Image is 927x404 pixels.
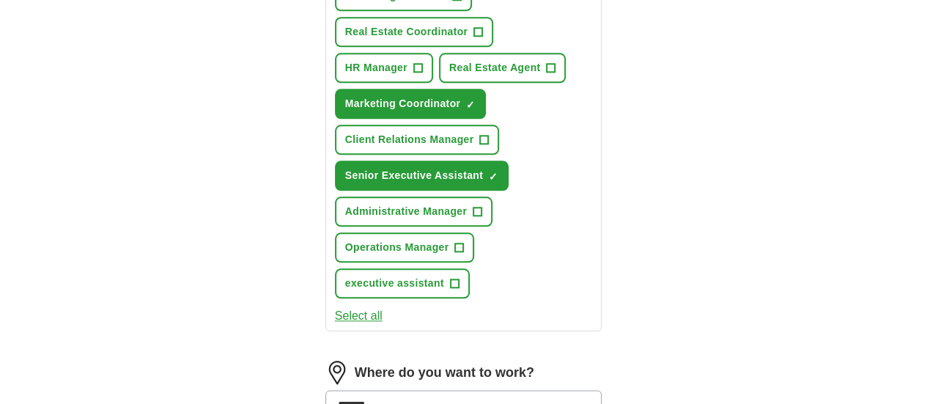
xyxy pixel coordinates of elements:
[439,53,566,83] button: Real Estate Agent
[345,204,467,219] span: Administrative Manager
[335,197,492,227] button: Administrative Manager
[335,307,383,325] button: Select all
[489,171,498,183] span: ✓
[335,232,475,262] button: Operations Manager
[345,276,444,291] span: executive assistant
[335,53,433,83] button: HR Manager
[335,125,500,155] button: Client Relations Manager
[466,99,475,111] span: ✓
[325,361,349,384] img: location.png
[335,161,509,191] button: Senior Executive Assistant✓
[345,240,449,255] span: Operations Manager
[345,96,460,111] span: Marketing Coordinator
[449,60,540,76] span: Real Estate Agent
[335,89,486,119] button: Marketing Coordinator✓
[345,24,468,40] span: Real Estate Coordinator
[345,168,483,183] span: Senior Executive Assistant
[345,132,474,147] span: Client Relations Manager
[345,60,407,76] span: HR Manager
[335,17,494,47] button: Real Estate Coordinator
[335,268,470,298] button: executive assistant
[355,363,534,383] label: Where do you want to work?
